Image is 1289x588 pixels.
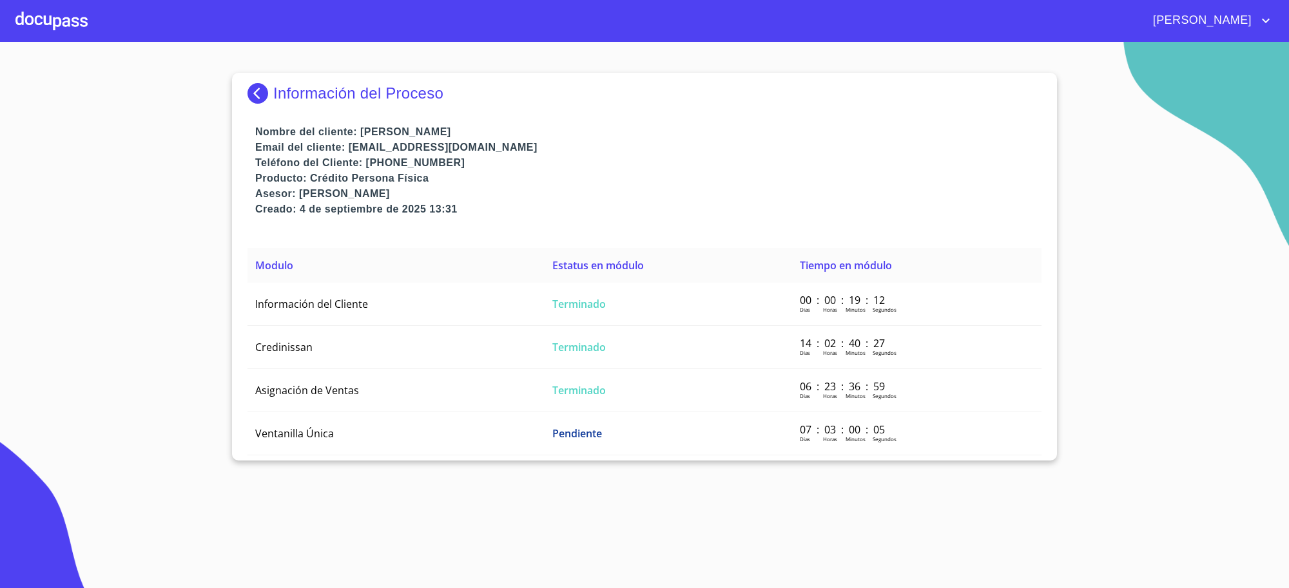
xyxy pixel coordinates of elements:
img: Docupass spot blue [247,83,273,104]
p: Nombre del cliente: [PERSON_NAME] [255,124,1042,140]
p: Dias [800,392,810,399]
span: Pendiente [552,426,602,441]
span: Asignación de Ventas [255,383,359,397]
p: 14 : 02 : 40 : 27 [800,336,887,350]
p: Dias [800,306,810,313]
span: Terminado [552,340,606,354]
p: Información del Proceso [273,84,443,102]
p: 07 : 03 : 00 : 05 [800,422,887,437]
span: Terminado [552,383,606,397]
p: 00 : 00 : 19 : 12 [800,293,887,307]
p: Segundos [873,392,896,399]
span: Tiempo en módulo [800,258,892,272]
p: Horas [823,435,837,442]
p: Producto: Crédito Persona Física [255,171,1042,186]
span: Información del Cliente [255,297,368,311]
p: Horas [823,392,837,399]
span: Credinissan [255,340,313,354]
p: Email del cliente: [EMAIL_ADDRESS][DOMAIN_NAME] [255,140,1042,155]
p: Minutos [846,392,866,399]
span: Terminado [552,297,606,311]
p: Segundos [873,435,896,442]
p: Segundos [873,349,896,356]
p: Dias [800,435,810,442]
p: Minutos [846,306,866,313]
p: Minutos [846,435,866,442]
p: Segundos [873,306,896,313]
p: Minutos [846,349,866,356]
p: Creado: 4 de septiembre de 2025 13:31 [255,202,1042,217]
button: account of current user [1143,10,1274,31]
p: Teléfono del Cliente: [PHONE_NUMBER] [255,155,1042,171]
p: Dias [800,349,810,356]
p: Horas [823,349,837,356]
p: Asesor: [PERSON_NAME] [255,186,1042,202]
span: [PERSON_NAME] [1143,10,1258,31]
span: Estatus en módulo [552,258,644,272]
span: Modulo [255,258,293,272]
div: Información del Proceso [247,83,1042,104]
span: Ventanilla Única [255,426,334,441]
p: Horas [823,306,837,313]
p: 06 : 23 : 36 : 59 [800,379,887,394]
